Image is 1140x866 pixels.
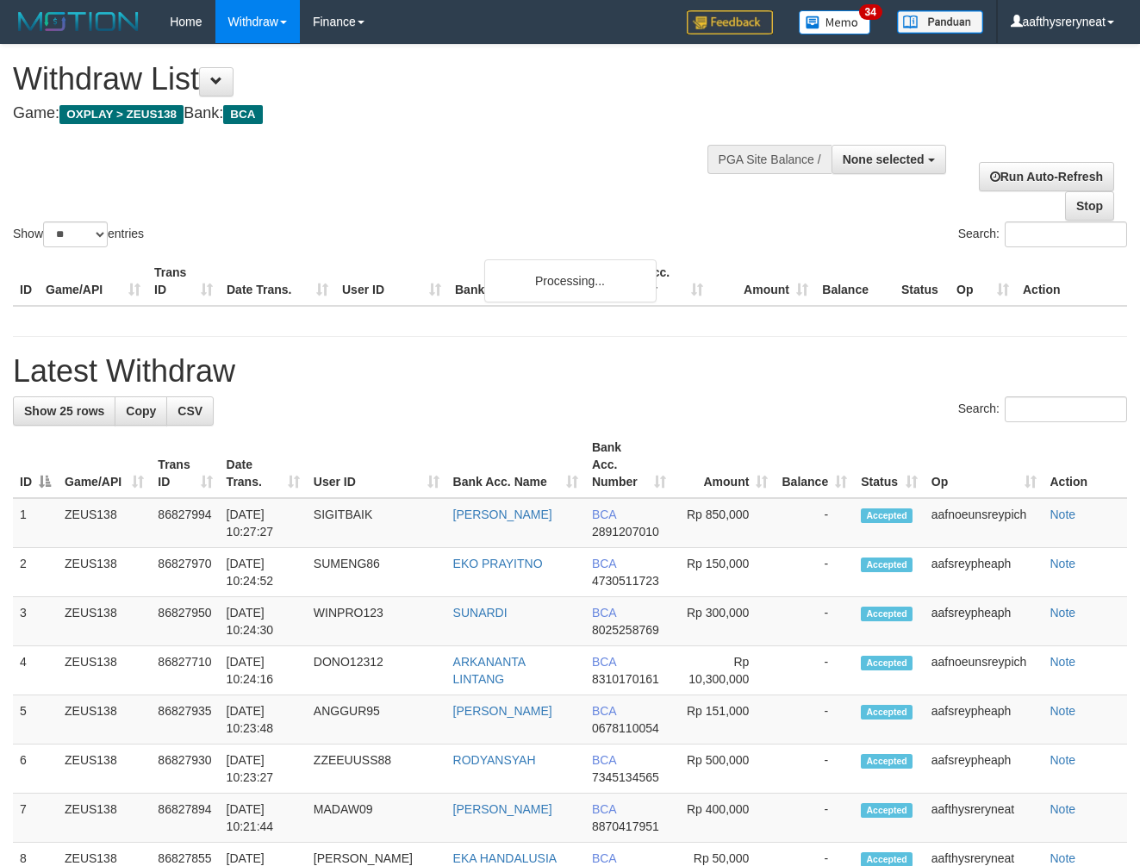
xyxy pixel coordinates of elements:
td: - [775,695,854,745]
th: ID [13,257,39,306]
th: Game/API: activate to sort column ascending [58,432,151,498]
td: ZEUS138 [58,498,151,548]
td: ANGGUR95 [307,695,446,745]
td: aafsreypheaph [925,597,1043,646]
td: Rp 150,000 [673,548,776,597]
a: [PERSON_NAME] [453,508,552,521]
th: Bank Acc. Name: activate to sort column ascending [446,432,585,498]
span: Copy 7345134565 to clipboard [592,770,659,784]
th: Bank Acc. Number: activate to sort column ascending [585,432,673,498]
td: Rp 500,000 [673,745,776,794]
td: - [775,498,854,548]
td: Rp 850,000 [673,498,776,548]
td: 86827930 [151,745,219,794]
td: MADAW09 [307,794,446,843]
span: Accepted [861,754,913,769]
h1: Withdraw List [13,62,743,97]
td: ZEUS138 [58,597,151,646]
th: Action [1016,257,1127,306]
a: Stop [1065,191,1114,221]
td: aafsreypheaph [925,745,1043,794]
th: User ID [335,257,448,306]
td: - [775,646,854,695]
th: Status [894,257,950,306]
div: PGA Site Balance / [707,145,832,174]
a: ARKANANTA LINTANG [453,655,526,686]
a: Note [1050,802,1076,816]
th: Op: activate to sort column ascending [925,432,1043,498]
td: 7 [13,794,58,843]
span: BCA [592,802,616,816]
span: BCA [592,508,616,521]
th: Game/API [39,257,147,306]
div: Processing... [484,259,657,302]
td: 86827935 [151,695,219,745]
span: Accepted [861,656,913,670]
td: [DATE] 10:23:48 [220,695,307,745]
td: [DATE] 10:23:27 [220,745,307,794]
td: aafsreypheaph [925,695,1043,745]
img: panduan.png [897,10,983,34]
td: Rp 300,000 [673,597,776,646]
td: [DATE] 10:21:44 [220,794,307,843]
a: Show 25 rows [13,396,115,426]
td: aafthysreryneat [925,794,1043,843]
a: Note [1050,655,1076,669]
td: - [775,745,854,794]
td: 86827970 [151,548,219,597]
td: ZZEEUUSS88 [307,745,446,794]
select: Showentries [43,221,108,247]
a: SUNARDI [453,606,508,620]
a: Note [1050,851,1076,865]
td: 4 [13,646,58,695]
th: Bank Acc. Name [448,257,605,306]
a: Run Auto-Refresh [979,162,1114,191]
span: Copy 4730511723 to clipboard [592,574,659,588]
input: Search: [1005,221,1127,247]
a: EKO PRAYITNO [453,557,543,570]
span: Copy 8025258769 to clipboard [592,623,659,637]
td: 86827994 [151,498,219,548]
span: CSV [178,404,202,418]
button: None selected [832,145,946,174]
td: WINPRO123 [307,597,446,646]
span: Accepted [861,607,913,621]
a: [PERSON_NAME] [453,704,552,718]
span: 34 [859,4,882,20]
th: Trans ID [147,257,220,306]
span: BCA [592,704,616,718]
a: [PERSON_NAME] [453,802,552,816]
th: Status: activate to sort column ascending [854,432,925,498]
label: Show entries [13,221,144,247]
a: Copy [115,396,167,426]
th: Date Trans.: activate to sort column ascending [220,432,307,498]
span: Accepted [861,705,913,720]
span: Copy 8870417951 to clipboard [592,819,659,833]
span: BCA [223,105,262,124]
label: Search: [958,396,1127,422]
a: RODYANSYAH [453,753,536,767]
td: 86827950 [151,597,219,646]
a: CSV [166,396,214,426]
th: User ID: activate to sort column ascending [307,432,446,498]
td: ZEUS138 [58,695,151,745]
td: aafnoeunsreypich [925,646,1043,695]
a: Note [1050,704,1076,718]
td: ZEUS138 [58,646,151,695]
td: 86827710 [151,646,219,695]
td: [DATE] 10:27:27 [220,498,307,548]
td: DONO12312 [307,646,446,695]
span: Accepted [861,558,913,572]
h1: Latest Withdraw [13,354,1127,389]
span: Copy 0678110054 to clipboard [592,721,659,735]
th: Amount: activate to sort column ascending [673,432,776,498]
span: Copy 8310170161 to clipboard [592,672,659,686]
span: None selected [843,153,925,166]
td: - [775,794,854,843]
img: Button%20Memo.svg [799,10,871,34]
span: BCA [592,753,616,767]
a: Note [1050,508,1076,521]
td: 6 [13,745,58,794]
td: [DATE] 10:24:16 [220,646,307,695]
span: BCA [592,606,616,620]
